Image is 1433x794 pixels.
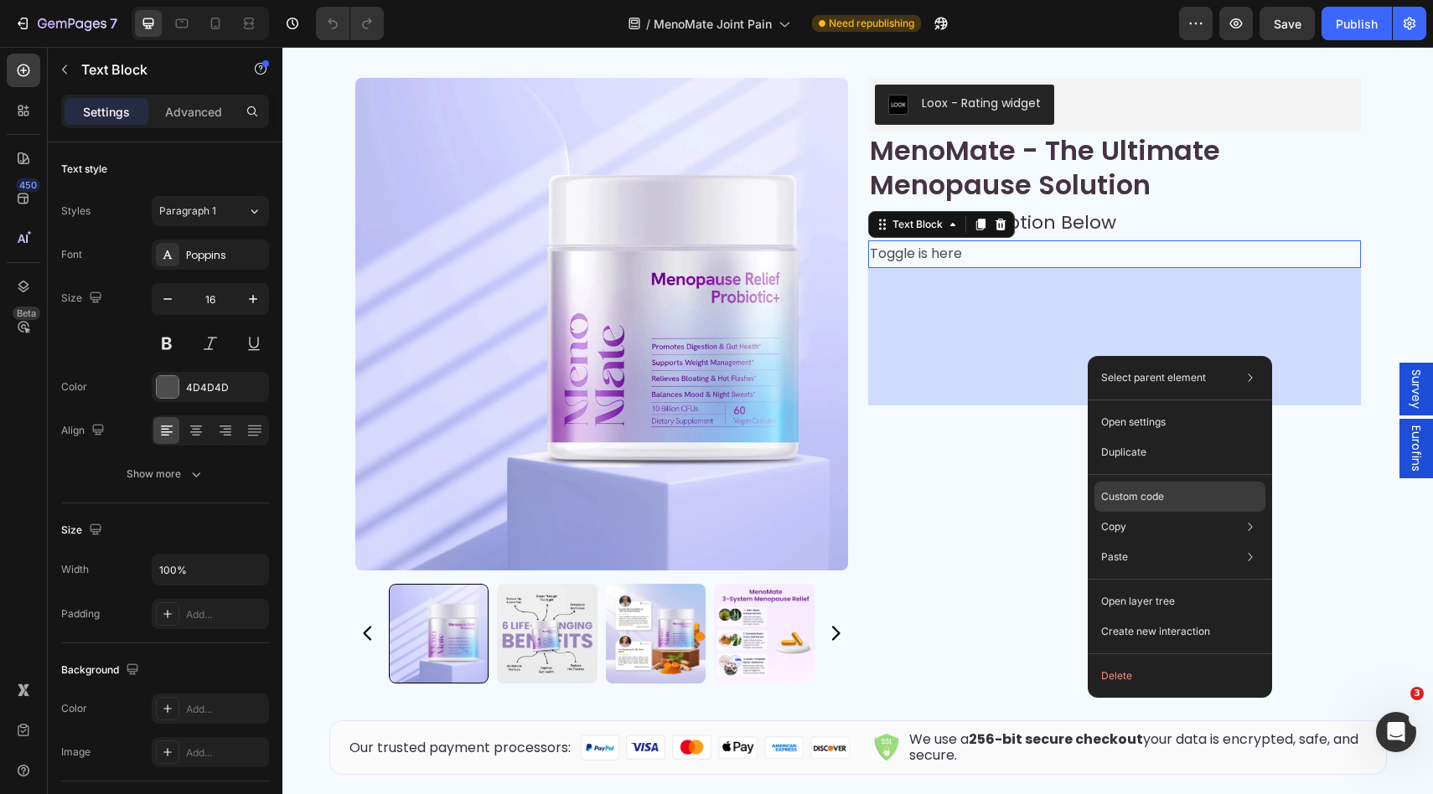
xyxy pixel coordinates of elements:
h2: MenoMate - The Ultimate Menopause Solution [586,85,1079,157]
div: Text style [61,162,107,177]
div: 4D4D4D [186,380,265,395]
span: / [646,15,650,33]
img: loox.png [606,48,626,68]
p: 7 [110,13,117,34]
img: AMEX.png [482,689,521,712]
div: Add... [186,702,265,717]
div: Beta [13,307,40,320]
button: Loox - Rating widget [592,38,772,78]
img: gempages_501444340413891578-ac5b20f8-568c-42ee-b17f-eab59fb45c9f.png [298,688,338,714]
div: Size [61,287,106,310]
img: Img_65f8ce32-2fb8-4450-a2bb-d9502e01d591.png [344,688,383,713]
p: Our trusted payment processors: [67,693,288,709]
span: 3 [1410,687,1424,700]
div: Styles [61,204,91,219]
p: Toggle is here [587,195,1077,219]
input: Auto [153,554,268,585]
div: Size [61,519,106,542]
button: Publish [1322,7,1392,40]
span: Survey [1125,322,1142,362]
button: Carousel Back Arrow [75,576,96,596]
iframe: Design area [282,47,1433,794]
p: Duplicate [1101,445,1146,460]
div: Undo/Redo [316,7,384,40]
img: image_12_6ba7bb99-b069-4eab-a0df-d48d5b53ac67.png [591,687,618,714]
div: Text Block [607,170,664,185]
div: Font [61,247,82,262]
p: Text Block [81,59,224,80]
button: Paragraph 1 [152,196,269,226]
span: MenoMate Joint Pain [654,15,772,33]
div: Show more [127,466,204,482]
p: Settings [83,103,130,121]
span: Need republishing [829,16,914,31]
div: Background [61,659,142,682]
button: Carousel Next Arrow [543,576,563,596]
button: Delete [1094,661,1265,691]
div: Align [61,420,108,442]
div: Poppins [186,248,265,263]
div: 450 [16,178,40,192]
p: Paste [1101,549,1128,565]
div: Padding [61,606,100,621]
p: Choose Your Option Below [587,159,1077,193]
p: Open settings [1101,415,1166,430]
img: DISCOVER.png [528,689,567,712]
button: Save [1260,7,1315,40]
img: APPLE_PAY.png [436,689,475,712]
span: Eurofins [1125,379,1142,425]
p: Copy [1101,519,1126,534]
p: Create new interaction [1101,623,1210,640]
div: Image [61,745,91,760]
div: Color [61,379,87,394]
p: Advanced [165,103,222,121]
span: Paragraph 1 [159,204,216,219]
button: Show more [61,459,269,489]
p: Custom code [1101,489,1164,504]
div: Add... [186,607,265,622]
span: Save [1274,17,1301,31]
iframe: Intercom live chat [1376,712,1416,752]
p: Open layer tree [1101,594,1175,609]
div: Color [61,701,87,716]
div: Add... [186,745,265,760]
img: Img-1_e47a8a37-50d6-407e-a541-bbf953ecb703.png [390,688,429,713]
p: Select parent element [1101,370,1206,385]
strong: 256-bit secure checkout [686,683,861,702]
div: Publish [1336,15,1378,33]
p: We use a your data is encrypted, safe, and secure. [627,684,1084,716]
button: 7 [7,7,125,40]
div: Loox - Rating widget [639,48,758,65]
div: Width [61,562,89,577]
